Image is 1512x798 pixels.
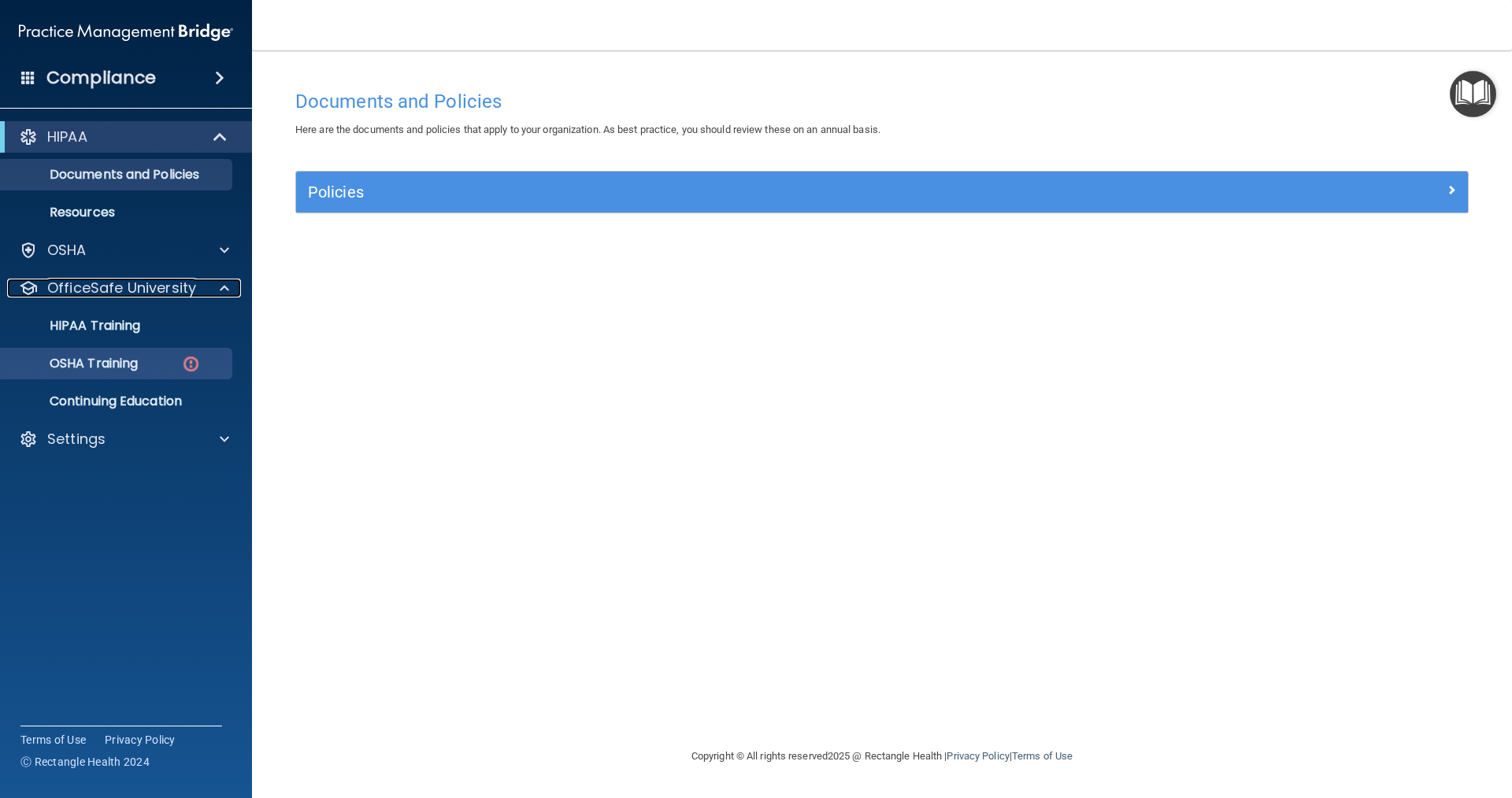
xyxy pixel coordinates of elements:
h5: Policies [308,183,1163,201]
p: OSHA Training [10,356,138,371]
p: Documents and Policies [10,167,225,183]
p: OfficeSafe University [47,279,196,297]
a: Policies [308,179,1456,205]
span: Ⓒ Rectangle Health 2024 [20,754,150,770]
p: Continuing Education [10,393,225,409]
p: OSHA [47,241,87,260]
h4: Compliance [46,67,156,89]
button: Open Resource Center [1450,71,1496,117]
a: OfficeSafe University [19,279,229,297]
a: HIPAA [19,127,228,146]
p: HIPAA [47,127,87,146]
p: Settings [47,430,106,449]
a: Terms of Use [20,732,86,748]
img: danger-circle.6113f641.png [181,354,201,374]
a: OSHA [19,241,229,260]
p: Resources [10,205,225,220]
a: Terms of Use [1012,750,1073,762]
div: Copyright © All rights reserved 2025 @ Rectangle Health | | [595,731,1169,781]
a: Privacy Policy [947,750,1009,762]
p: HIPAA Training [10,318,140,334]
h4: Documents and Policies [295,91,1469,112]
span: Here are the documents and policies that apply to your organization. As best practice, you should... [295,124,880,135]
a: Privacy Policy [105,732,176,748]
img: PMB logo [19,17,233,48]
a: Settings [19,430,229,449]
